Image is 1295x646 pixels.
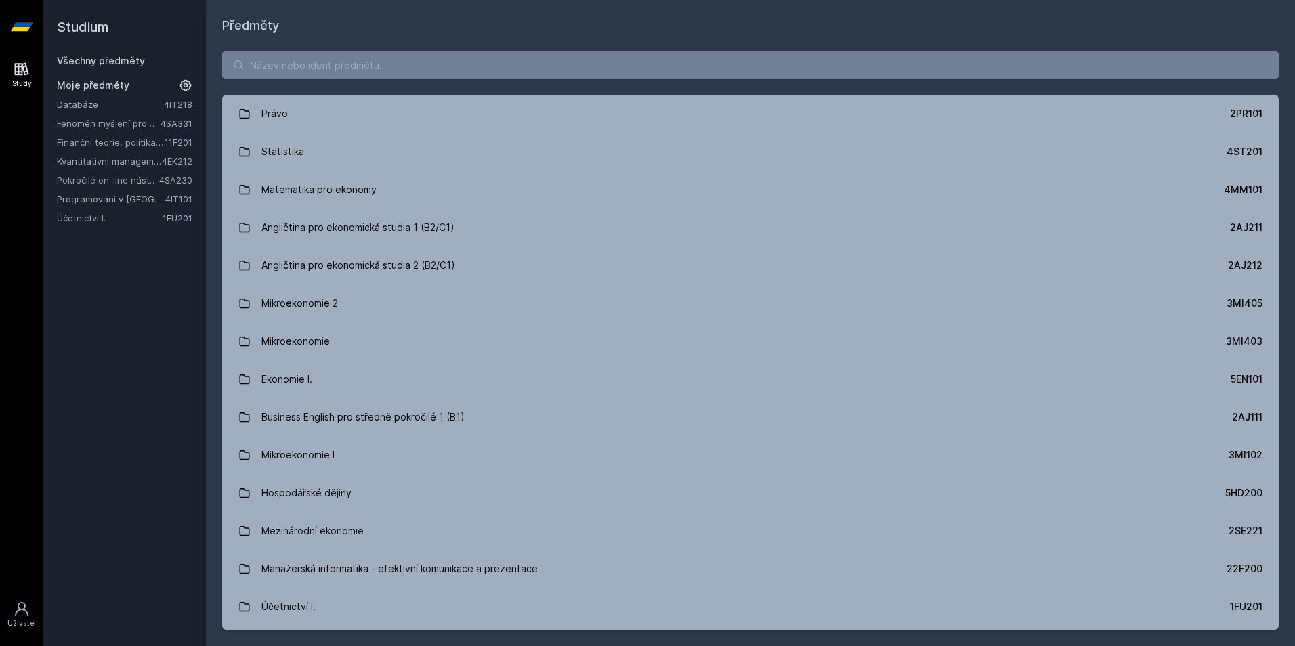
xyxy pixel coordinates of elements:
[162,156,192,167] a: 4EK212
[222,360,1279,398] a: Ekonomie I. 5EN101
[261,138,304,165] div: Statistika
[261,555,538,582] div: Manažerská informatika - efektivní komunikace a prezentace
[1230,221,1262,234] div: 2AJ211
[222,512,1279,550] a: Mezinárodní ekonomie 2SE221
[222,398,1279,436] a: Business English pro středně pokročilé 1 (B1) 2AJ111
[3,54,41,95] a: Study
[222,133,1279,171] a: Statistika 4ST201
[57,116,161,130] a: Fenomén myšlení pro manažery
[222,51,1279,79] input: Název nebo ident předmětu…
[261,214,454,241] div: Angličtina pro ekonomická studia 1 (B2/C1)
[57,55,145,66] a: Všechny předměty
[163,213,192,223] a: 1FU201
[3,594,41,635] a: Uživatel
[222,550,1279,588] a: Manažerská informatika - efektivní komunikace a prezentace 22F200
[222,209,1279,246] a: Angličtina pro ekonomická studia 1 (B2/C1) 2AJ211
[222,284,1279,322] a: Mikroekonomie 2 3MI405
[57,135,165,149] a: Finanční teorie, politika a instituce
[261,442,335,469] div: Mikroekonomie I
[159,175,192,186] a: 4SA230
[261,404,465,431] div: Business English pro středně pokročilé 1 (B1)
[57,211,163,225] a: Účetnictví I.
[1230,600,1262,613] div: 1FU201
[261,290,338,317] div: Mikroekonomie 2
[57,79,129,92] span: Moje předměty
[1230,107,1262,121] div: 2PR101
[1229,524,1262,538] div: 2SE221
[12,79,32,89] div: Study
[261,517,364,544] div: Mezinárodní ekonomie
[1228,259,1262,272] div: 2AJ212
[222,436,1279,474] a: Mikroekonomie I 3MI102
[222,171,1279,209] a: Matematika pro ekonomy 4MM101
[222,588,1279,626] a: Účetnictví I. 1FU201
[165,137,192,148] a: 11F201
[1231,372,1262,386] div: 5EN101
[161,118,192,129] a: 4SA331
[261,479,352,507] div: Hospodářské dějiny
[222,246,1279,284] a: Angličtina pro ekonomická studia 2 (B2/C1) 2AJ212
[7,618,36,628] div: Uživatel
[1225,486,1262,500] div: 5HD200
[261,252,455,279] div: Angličtina pro ekonomická studia 2 (B2/C1)
[1226,335,1262,348] div: 3MI403
[261,328,330,355] div: Mikroekonomie
[261,100,288,127] div: Právo
[261,593,316,620] div: Účetnictví I.
[1227,145,1262,158] div: 4ST201
[1232,410,1262,424] div: 2AJ111
[222,16,1279,35] h1: Předměty
[57,192,165,206] a: Programování v [GEOGRAPHIC_DATA]
[261,176,377,203] div: Matematika pro ekonomy
[222,322,1279,360] a: Mikroekonomie 3MI403
[1229,448,1262,462] div: 3MI102
[164,99,192,110] a: 4IT218
[57,173,159,187] a: Pokročilé on-line nástroje pro analýzu a zpracování informací
[222,95,1279,133] a: Právo 2PR101
[222,474,1279,512] a: Hospodářské dějiny 5HD200
[261,366,312,393] div: Ekonomie I.
[1227,297,1262,310] div: 3MI405
[57,154,162,168] a: Kvantitativní management
[165,194,192,204] a: 4IT101
[1227,562,1262,576] div: 22F200
[1224,183,1262,196] div: 4MM101
[57,98,164,111] a: Databáze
